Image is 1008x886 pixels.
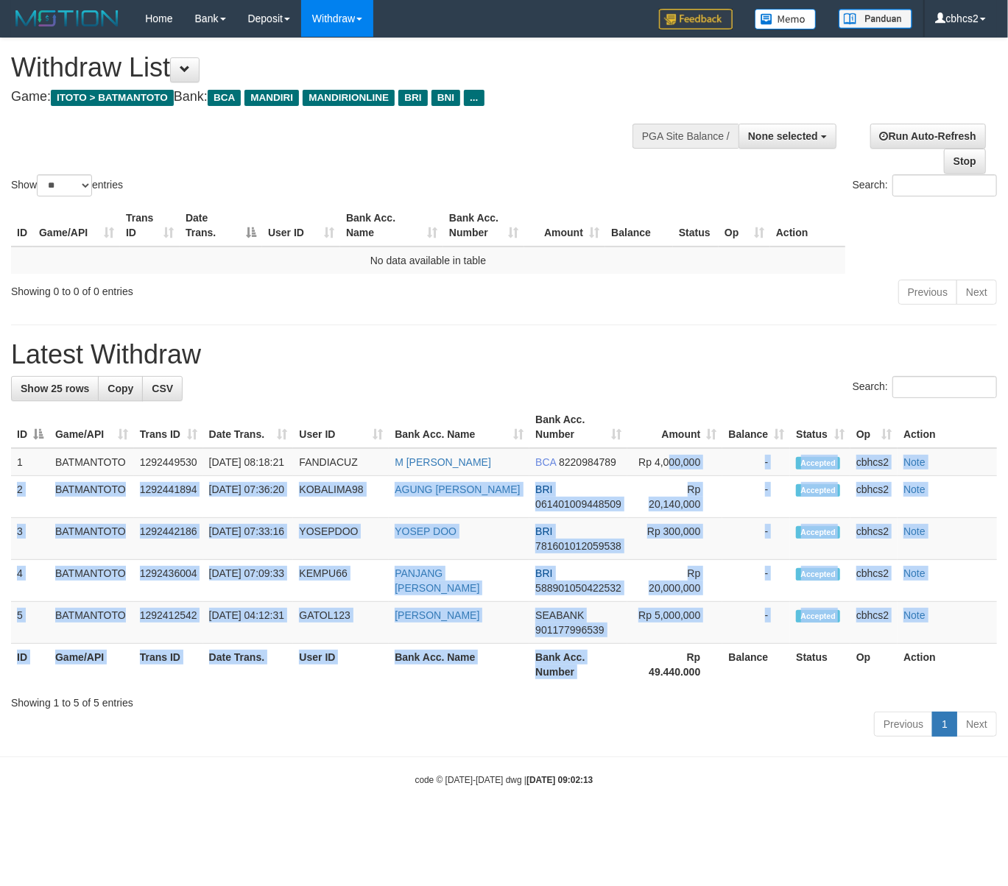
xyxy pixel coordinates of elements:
[627,644,722,686] th: Rp 49.440.000
[898,280,957,305] a: Previous
[395,525,457,537] a: YOSEP DOO
[796,610,840,623] span: Accepted
[722,518,790,560] td: -
[535,609,584,621] span: SEABANK
[790,644,850,686] th: Status
[850,644,898,686] th: Op
[293,644,389,686] th: User ID
[33,205,120,247] th: Game/API: activate to sort column ascending
[208,90,241,106] span: BCA
[535,624,604,636] span: Copy 901177996539 to clipboard
[293,476,389,518] td: KOBALIMA98
[903,456,926,468] a: Note
[11,340,997,369] h1: Latest Withdraw
[755,9,817,29] img: Button%20Memo.svg
[722,602,790,644] td: -
[395,483,520,495] a: AGUNG [PERSON_NAME]
[903,483,926,495] a: Note
[11,7,123,29] img: MOTION_logo.png
[796,484,840,497] span: Accepted
[415,775,593,785] small: code © [DATE]-[DATE] dwg |
[722,644,790,686] th: Balance
[535,525,552,537] span: BRI
[870,124,986,149] a: Run Auto-Refresh
[526,775,593,785] strong: [DATE] 09:02:13
[673,205,719,247] th: Status
[535,540,621,552] span: Copy 781601012059538 to clipboard
[850,602,898,644] td: cbhcs2
[340,205,443,247] th: Bank Acc. Name: activate to sort column ascending
[627,518,722,560] td: Rp 300,000
[850,476,898,518] td: cbhcs2
[739,124,836,149] button: None selected
[535,498,621,510] span: Copy 061401009448509 to clipboard
[796,457,840,469] span: Accepted
[903,525,926,537] a: Note
[796,526,840,539] span: Accepted
[389,406,529,448] th: Bank Acc. Name: activate to sort column ascending
[293,560,389,602] td: KEMPU66
[722,560,790,602] td: -
[11,53,658,82] h1: Withdraw List
[892,174,997,196] input: Search:
[748,130,818,142] span: None selected
[293,406,389,448] th: User ID: activate to sort column ascending
[874,712,933,737] a: Previous
[464,90,484,106] span: ...
[293,518,389,560] td: YOSEPDOO
[850,518,898,560] td: cbhcs2
[398,90,427,106] span: BRI
[11,174,123,196] label: Show entries
[956,280,997,305] a: Next
[850,406,898,448] th: Op: activate to sort column ascending
[293,448,389,476] td: FANDIACUZ
[120,205,180,247] th: Trans ID: activate to sort column ascending
[51,90,174,106] span: ITOTO > BATMANTOTO
[535,582,621,594] span: Copy 588901050422532 to clipboard
[11,278,409,299] div: Showing 0 to 0 of 0 entries
[11,205,33,247] th: ID
[11,690,997,710] div: Showing 1 to 5 of 5 entries
[262,205,340,247] th: User ID: activate to sort column ascending
[529,644,627,686] th: Bank Acc. Number
[535,483,552,495] span: BRI
[11,247,845,274] td: No data available in table
[659,9,733,29] img: Feedback.jpg
[244,90,299,106] span: MANDIRI
[431,90,460,106] span: BNI
[722,406,790,448] th: Balance: activate to sort column ascending
[627,602,722,644] td: Rp 5,000,000
[395,456,491,468] a: M [PERSON_NAME]
[627,448,722,476] td: Rp 4,000,000
[37,174,92,196] select: Showentries
[389,644,529,686] th: Bank Acc. Name
[443,205,524,247] th: Bank Acc. Number: activate to sort column ascending
[770,205,845,247] th: Action
[956,712,997,737] a: Next
[722,476,790,518] td: -
[605,205,673,247] th: Balance
[932,712,957,737] a: 1
[898,644,997,686] th: Action
[719,205,770,247] th: Op: activate to sort column ascending
[395,567,479,594] a: PANJANG [PERSON_NAME]
[796,568,840,581] span: Accepted
[11,90,658,104] h4: Game: Bank:
[903,609,926,621] a: Note
[892,376,997,398] input: Search:
[559,456,616,468] span: Copy 8220984789 to clipboard
[853,174,997,196] label: Search:
[898,406,997,448] th: Action
[627,560,722,602] td: Rp 20,000,000
[944,149,986,174] a: Stop
[180,205,262,247] th: Date Trans.: activate to sort column descending
[535,567,552,579] span: BRI
[853,376,997,398] label: Search:
[303,90,395,106] span: MANDIRIONLINE
[632,124,739,149] div: PGA Site Balance /
[722,448,790,476] td: -
[529,406,627,448] th: Bank Acc. Number: activate to sort column ascending
[627,406,722,448] th: Amount: activate to sort column ascending
[627,476,722,518] td: Rp 20,140,000
[850,448,898,476] td: cbhcs2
